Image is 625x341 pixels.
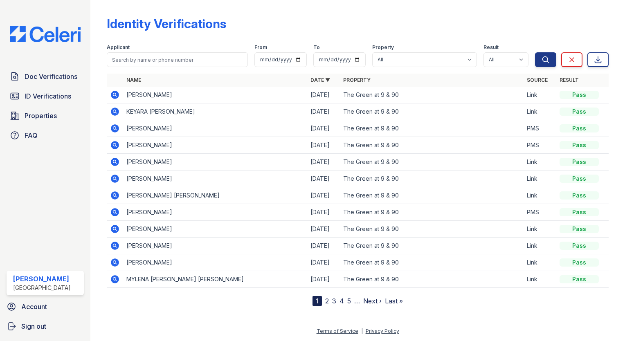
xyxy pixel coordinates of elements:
[560,208,599,216] div: Pass
[307,204,340,221] td: [DATE]
[340,238,524,254] td: The Green at 9 & 90
[7,127,84,144] a: FAQ
[325,297,329,305] a: 2
[21,321,46,331] span: Sign out
[123,271,307,288] td: MYLENA [PERSON_NAME] [PERSON_NAME]
[317,328,358,334] a: Terms of Service
[107,16,226,31] div: Identity Verifications
[307,187,340,204] td: [DATE]
[123,254,307,271] td: [PERSON_NAME]
[332,297,336,305] a: 3
[123,238,307,254] td: [PERSON_NAME]
[25,72,77,81] span: Doc Verifications
[313,44,320,51] label: To
[560,91,599,99] div: Pass
[310,77,330,83] a: Date ▼
[123,221,307,238] td: [PERSON_NAME]
[340,154,524,170] td: The Green at 9 & 90
[123,103,307,120] td: KEYARA [PERSON_NAME]
[340,103,524,120] td: The Green at 9 & 90
[340,170,524,187] td: The Green at 9 & 90
[560,175,599,183] div: Pass
[3,298,87,315] a: Account
[21,302,47,312] span: Account
[560,225,599,233] div: Pass
[347,297,351,305] a: 5
[354,296,360,306] span: …
[123,87,307,103] td: [PERSON_NAME]
[254,44,267,51] label: From
[107,52,248,67] input: Search by name or phone number
[340,120,524,137] td: The Green at 9 & 90
[307,120,340,137] td: [DATE]
[25,130,38,140] span: FAQ
[307,254,340,271] td: [DATE]
[340,271,524,288] td: The Green at 9 & 90
[25,111,57,121] span: Properties
[307,103,340,120] td: [DATE]
[340,87,524,103] td: The Green at 9 & 90
[7,88,84,104] a: ID Verifications
[123,120,307,137] td: [PERSON_NAME]
[560,108,599,116] div: Pass
[123,170,307,187] td: [PERSON_NAME]
[307,154,340,170] td: [DATE]
[560,158,599,166] div: Pass
[524,187,556,204] td: Link
[524,238,556,254] td: Link
[13,284,71,292] div: [GEOGRAPHIC_DATA]
[560,275,599,283] div: Pass
[560,77,579,83] a: Result
[560,242,599,250] div: Pass
[307,170,340,187] td: [DATE]
[307,271,340,288] td: [DATE]
[524,87,556,103] td: Link
[123,154,307,170] td: [PERSON_NAME]
[3,26,87,42] img: CE_Logo_Blue-a8612792a0a2168367f1c8372b55b34899dd931a85d93a1a3d3e32e68fde9ad4.png
[340,221,524,238] td: The Green at 9 & 90
[366,328,399,334] a: Privacy Policy
[524,170,556,187] td: Link
[524,204,556,221] td: PMS
[13,274,71,284] div: [PERSON_NAME]
[312,296,322,306] div: 1
[524,154,556,170] td: Link
[524,271,556,288] td: Link
[560,124,599,132] div: Pass
[560,141,599,149] div: Pass
[527,77,548,83] a: Source
[560,191,599,200] div: Pass
[123,137,307,154] td: [PERSON_NAME]
[524,221,556,238] td: Link
[307,238,340,254] td: [DATE]
[307,87,340,103] td: [DATE]
[363,297,382,305] a: Next ›
[524,137,556,154] td: PMS
[483,44,499,51] label: Result
[123,204,307,221] td: [PERSON_NAME]
[25,91,71,101] span: ID Verifications
[7,68,84,85] a: Doc Verifications
[385,297,403,305] a: Last »
[340,204,524,221] td: The Green at 9 & 90
[524,103,556,120] td: Link
[343,77,371,83] a: Property
[307,221,340,238] td: [DATE]
[361,328,363,334] div: |
[307,137,340,154] td: [DATE]
[340,254,524,271] td: The Green at 9 & 90
[524,120,556,137] td: PMS
[339,297,344,305] a: 4
[340,187,524,204] td: The Green at 9 & 90
[524,254,556,271] td: Link
[107,44,130,51] label: Applicant
[340,137,524,154] td: The Green at 9 & 90
[3,318,87,334] a: Sign out
[126,77,141,83] a: Name
[123,187,307,204] td: [PERSON_NAME] [PERSON_NAME]
[7,108,84,124] a: Properties
[560,258,599,267] div: Pass
[372,44,394,51] label: Property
